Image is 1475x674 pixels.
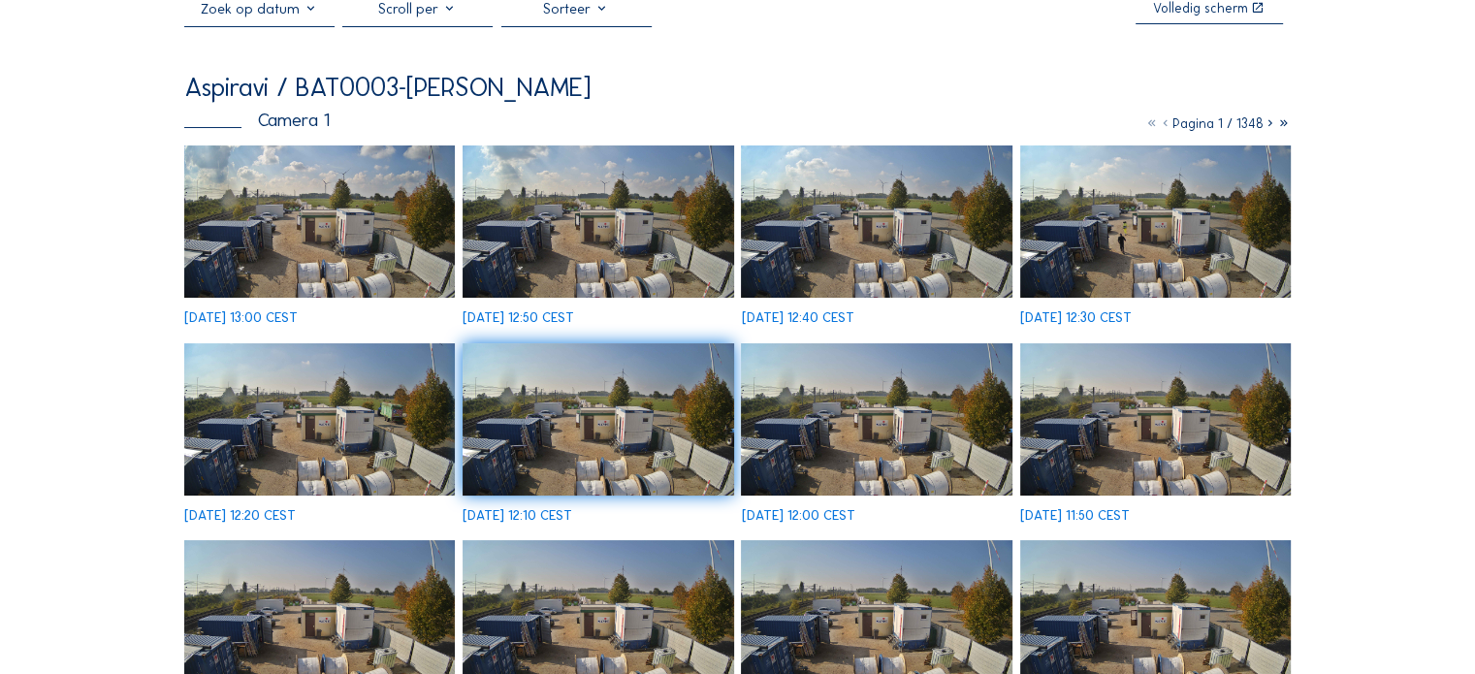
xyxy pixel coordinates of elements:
div: [DATE] 12:10 CEST [463,509,572,523]
img: image_53483386 [184,343,455,496]
div: [DATE] 12:20 CEST [184,509,296,523]
div: Camera 1 [184,112,330,130]
img: image_53482558 [1020,343,1291,496]
div: [DATE] 12:00 CEST [741,509,854,523]
img: image_53482792 [741,343,1011,496]
span: Pagina 1 / 1348 [1172,115,1264,132]
img: image_53483092 [463,343,733,496]
img: image_53483610 [1020,145,1291,298]
div: Volledig scherm [1153,2,1248,16]
div: [DATE] 12:30 CEST [1020,311,1132,325]
div: [DATE] 12:40 CEST [741,311,853,325]
img: image_53484497 [184,145,455,298]
div: Aspiravi / BAT0003-[PERSON_NAME] [184,74,591,100]
img: image_53484204 [463,145,733,298]
div: [DATE] 12:50 CEST [463,311,574,325]
div: [DATE] 13:00 CEST [184,311,298,325]
div: [DATE] 11:50 CEST [1020,509,1130,523]
img: image_53483907 [741,145,1011,298]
